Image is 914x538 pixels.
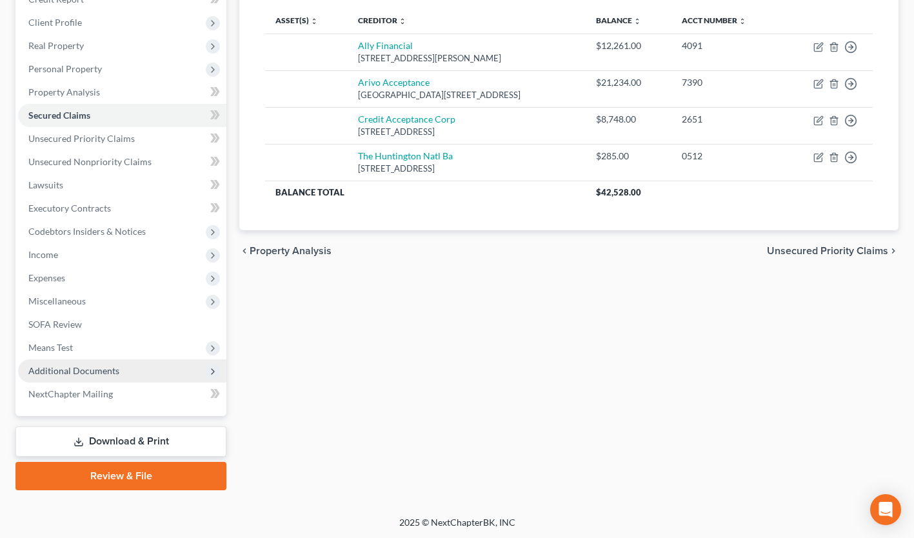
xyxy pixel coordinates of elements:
[870,494,901,525] div: Open Intercom Messenger
[18,127,226,150] a: Unsecured Priority Claims
[28,249,58,260] span: Income
[596,76,661,89] div: $21,234.00
[28,133,135,144] span: Unsecured Priority Claims
[358,114,455,125] a: Credit Acceptance Corp
[682,113,772,126] div: 2651
[28,272,65,283] span: Expenses
[358,40,413,51] a: Ally Financial
[633,17,641,25] i: unfold_more
[596,113,661,126] div: $8,748.00
[358,15,406,25] a: Creditor unfold_more
[682,76,772,89] div: 7390
[28,40,84,51] span: Real Property
[18,150,226,174] a: Unsecured Nonpriority Claims
[15,426,226,457] a: Download & Print
[682,150,772,163] div: 0512
[239,246,332,256] button: chevron_left Property Analysis
[28,17,82,28] span: Client Profile
[739,17,746,25] i: unfold_more
[358,150,453,161] a: The Huntington Natl Ba
[18,197,226,220] a: Executory Contracts
[28,388,113,399] span: NextChapter Mailing
[767,246,899,256] button: Unsecured Priority Claims chevron_right
[888,246,899,256] i: chevron_right
[265,181,586,204] th: Balance Total
[18,81,226,104] a: Property Analysis
[596,150,661,163] div: $285.00
[28,319,82,330] span: SOFA Review
[18,313,226,336] a: SOFA Review
[767,246,888,256] span: Unsecured Priority Claims
[358,126,575,138] div: [STREET_ADDRESS]
[310,17,318,25] i: unfold_more
[358,89,575,101] div: [GEOGRAPHIC_DATA][STREET_ADDRESS]
[358,77,430,88] a: Arivo Acceptance
[18,104,226,127] a: Secured Claims
[399,17,406,25] i: unfold_more
[28,226,146,237] span: Codebtors Insiders & Notices
[28,203,111,214] span: Executory Contracts
[28,179,63,190] span: Lawsuits
[275,15,318,25] a: Asset(s) unfold_more
[15,462,226,490] a: Review & File
[28,156,152,167] span: Unsecured Nonpriority Claims
[28,110,90,121] span: Secured Claims
[239,246,250,256] i: chevron_left
[28,342,73,353] span: Means Test
[358,163,575,175] div: [STREET_ADDRESS]
[28,86,100,97] span: Property Analysis
[358,52,575,65] div: [STREET_ADDRESS][PERSON_NAME]
[682,15,746,25] a: Acct Number unfold_more
[28,63,102,74] span: Personal Property
[596,39,661,52] div: $12,261.00
[682,39,772,52] div: 4091
[28,365,119,376] span: Additional Documents
[250,246,332,256] span: Property Analysis
[28,295,86,306] span: Miscellaneous
[18,174,226,197] a: Lawsuits
[596,187,641,197] span: $42,528.00
[596,15,641,25] a: Balance unfold_more
[18,383,226,406] a: NextChapter Mailing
